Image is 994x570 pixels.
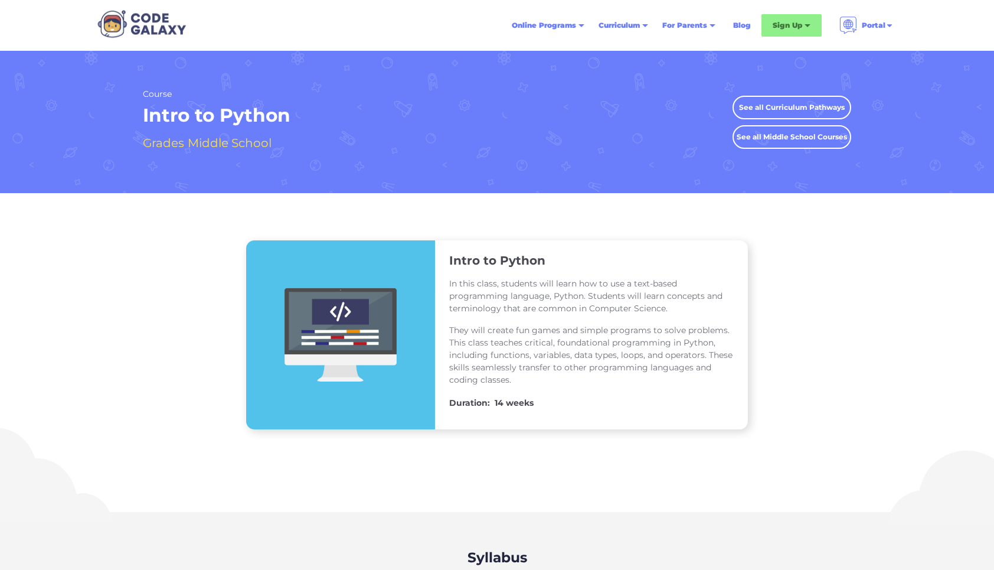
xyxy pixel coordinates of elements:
[591,15,655,36] div: Curriculum
[143,89,290,100] h2: Course
[733,125,851,149] a: See all Middle School Courses
[449,324,734,386] p: They will create fun games and simple programs to solve problems. This class teaches critical, fo...
[832,12,901,39] div: Portal
[761,14,822,37] div: Sign Up
[449,396,490,410] h4: Duration:
[773,19,802,31] div: Sign Up
[505,15,591,36] div: Online Programs
[449,253,545,268] h3: Intro to Python
[512,19,576,31] div: Online Programs
[655,15,722,36] div: For Parents
[733,96,851,119] a: See all Curriculum Pathways
[449,278,734,315] p: In this class, students will learn how to use a text-based programming language, Python. Students...
[876,441,994,525] img: Cloud Illustration
[143,103,290,128] h1: Intro to Python
[862,19,885,31] div: Portal
[599,19,640,31] div: Curriculum
[726,15,758,36] a: Blog
[495,396,534,410] h4: 14 weeks
[143,133,184,153] h4: Grades
[467,548,527,568] h2: Syllabus
[662,19,707,31] div: For Parents
[188,133,272,153] h4: Middle School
